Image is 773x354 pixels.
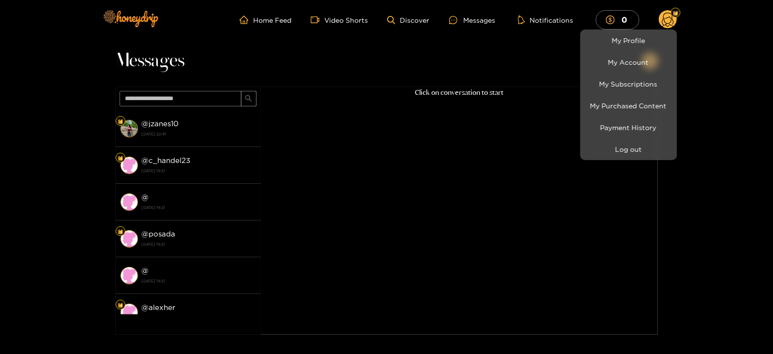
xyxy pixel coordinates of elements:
a: My Profile [583,32,675,49]
a: My Subscriptions [583,75,675,92]
a: My Purchased Content [583,97,675,114]
a: My Account [583,54,675,71]
a: Payment History [583,119,675,136]
button: Log out [583,141,675,158]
